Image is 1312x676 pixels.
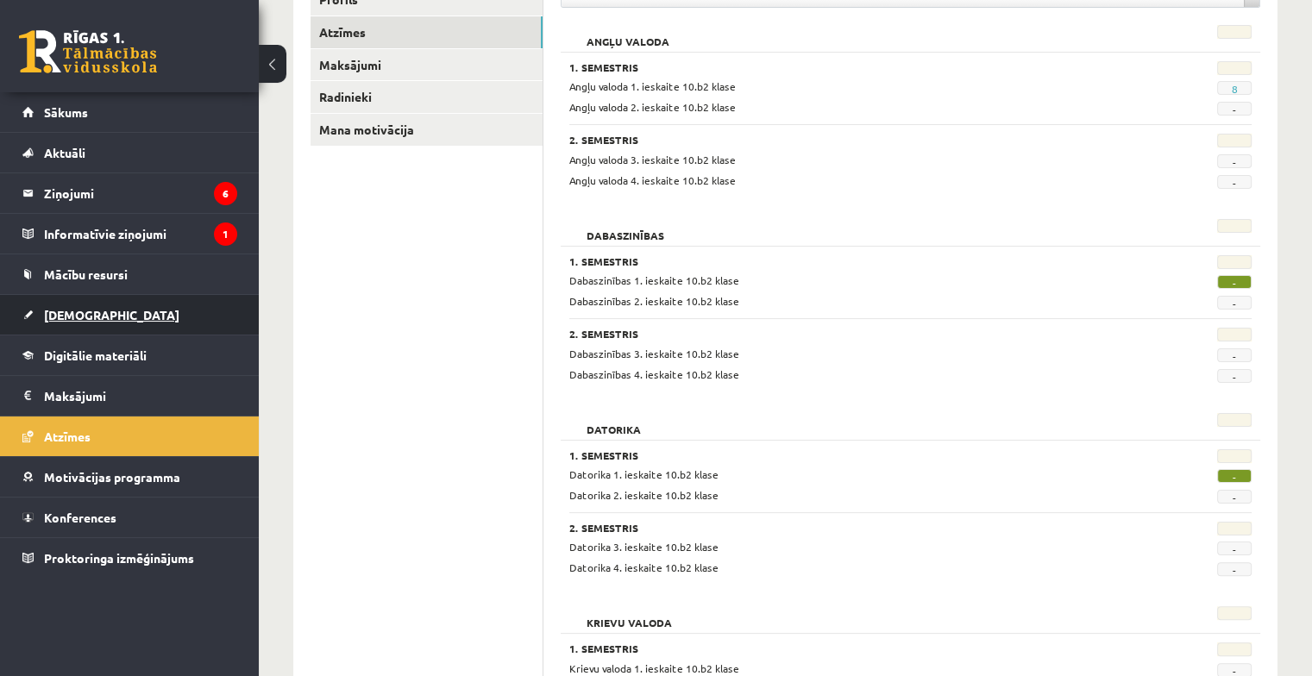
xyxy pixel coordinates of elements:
h3: 1. Semestris [569,449,1133,461]
a: Atzīmes [311,16,543,48]
legend: Informatīvie ziņojumi [44,214,237,253]
span: Dabaszinības 3. ieskaite 10.b2 klase [569,347,739,360]
i: 1 [214,222,237,246]
a: Mana motivācija [311,114,543,146]
a: Radinieki [311,81,543,113]
span: - [1217,348,1252,362]
span: - [1217,369,1252,383]
span: Dabaszinības 4. ieskaite 10.b2 klase [569,367,739,381]
h2: Krievu valoda [569,606,689,623]
span: Konferences [44,510,116,525]
span: - [1217,490,1252,504]
span: - [1217,102,1252,116]
a: Konferences [22,498,237,537]
h2: Dabaszinības [569,219,681,236]
span: Datorika 1. ieskaite 10.b2 klase [569,467,719,481]
span: Angļu valoda 1. ieskaite 10.b2 klase [569,79,736,93]
h3: 1. Semestris [569,255,1133,267]
a: Atzīmes [22,416,237,456]
h3: 1. Semestris [569,642,1133,654]
span: Datorika 2. ieskaite 10.b2 klase [569,488,719,502]
legend: Ziņojumi [44,173,237,213]
a: Digitālie materiāli [22,335,237,375]
legend: Maksājumi [44,376,237,416]
h2: Datorika [569,413,658,430]
a: Ziņojumi6 [22,173,237,213]
span: Datorika 3. ieskaite 10.b2 klase [569,540,719,554]
a: Maksājumi [311,49,543,81]
a: Sākums [22,92,237,132]
span: - [1217,275,1252,289]
a: Aktuāli [22,133,237,172]
h3: 2. Semestris [569,328,1133,340]
h3: 2. Semestris [569,522,1133,534]
a: Motivācijas programma [22,457,237,497]
span: Digitālie materiāli [44,347,147,363]
span: Sākums [44,104,88,120]
a: Rīgas 1. Tālmācības vidusskola [19,30,157,73]
a: Proktoringa izmēģinājums [22,538,237,578]
i: 6 [214,182,237,205]
span: Motivācijas programma [44,469,180,485]
span: - [1217,469,1252,483]
span: Atzīmes [44,429,91,444]
a: Maksājumi [22,376,237,416]
a: Informatīvie ziņojumi1 [22,214,237,253]
a: 8 [1231,82,1237,96]
span: - [1217,562,1252,576]
span: - [1217,541,1252,555]
span: [DEMOGRAPHIC_DATA] [44,307,179,322]
span: Krievu valoda 1. ieskaite 10.b2 klase [569,661,739,675]
h3: 1. Semestris [569,61,1133,73]
span: Angļu valoda 4. ieskaite 10.b2 klase [569,173,736,187]
span: - [1217,175,1252,189]
h3: 2. Semestris [569,134,1133,146]
a: [DEMOGRAPHIC_DATA] [22,295,237,335]
span: Proktoringa izmēģinājums [44,550,194,566]
span: Angļu valoda 2. ieskaite 10.b2 klase [569,100,736,114]
span: Datorika 4. ieskaite 10.b2 klase [569,560,719,574]
a: Mācību resursi [22,254,237,294]
span: Mācību resursi [44,266,128,282]
span: Dabaszinības 2. ieskaite 10.b2 klase [569,294,739,308]
h2: Angļu valoda [569,25,687,42]
span: - [1217,154,1252,168]
span: Angļu valoda 3. ieskaite 10.b2 klase [569,153,736,166]
span: Aktuāli [44,145,85,160]
span: - [1217,296,1252,310]
span: Dabaszinības 1. ieskaite 10.b2 klase [569,273,739,287]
